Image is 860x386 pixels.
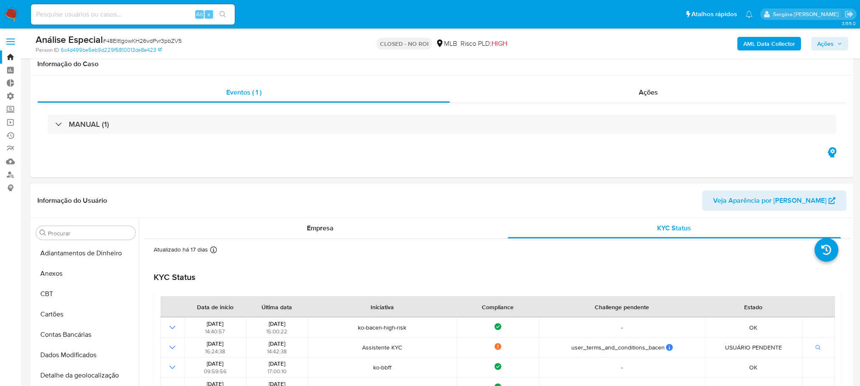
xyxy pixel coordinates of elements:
[436,39,457,48] div: MLB
[461,39,507,48] span: Risco PLD:
[226,87,261,97] span: Eventos ( 1 )
[196,10,203,18] span: Alt
[36,46,59,54] b: Person ID
[214,8,231,20] button: search-icon
[845,10,854,19] a: Sair
[33,284,139,304] button: CBT
[743,37,795,50] b: AML Data Collector
[103,36,182,45] span: # 48EittgowKH26vdPvr3pbZV5
[48,229,132,237] input: Procurar
[713,190,826,211] span: Veja Aparência por [PERSON_NAME]
[817,37,834,50] span: Ações
[48,115,836,134] div: MANUAL (1)
[691,10,737,19] span: Atalhos rápidos
[33,345,139,365] button: Dados Modificados
[745,11,753,18] a: Notificações
[773,10,842,18] p: sergina.neta@mercadolivre.com
[39,229,46,236] button: Procurar
[33,324,139,345] button: Contas Bancárias
[657,223,691,233] span: KYC Status
[33,263,139,284] button: Anexos
[33,243,139,263] button: Adiantamentos de Dinheiro
[492,39,507,48] span: HIGH
[61,46,162,54] a: 6c4d499be5eb9d229f5810013de8e423
[37,60,846,68] h1: Informação do Caso
[31,9,235,20] input: Pesquise usuários ou casos...
[69,120,109,129] h3: MANUAL (1)
[36,33,103,46] b: Análise Especial
[702,190,846,211] button: Veja Aparência por [PERSON_NAME]
[208,10,210,18] span: s
[37,196,107,205] h1: Informação do Usuário
[154,246,208,254] p: Atualizado há 17 dias
[811,37,848,50] button: Ações
[377,38,432,50] p: CLOSED - NO ROI
[639,87,658,97] span: Ações
[737,37,801,50] button: AML Data Collector
[33,365,139,386] button: Detalhe da geolocalização
[307,223,334,233] span: Empresa
[33,304,139,324] button: Cartões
